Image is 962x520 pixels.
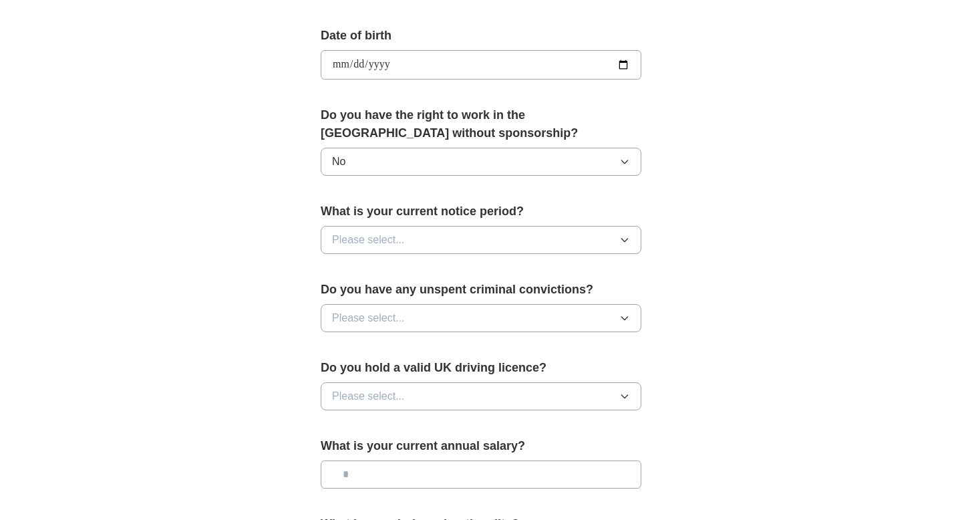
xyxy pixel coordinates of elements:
[321,382,641,410] button: Please select...
[321,226,641,254] button: Please select...
[321,27,641,45] label: Date of birth
[321,148,641,176] button: No
[332,154,345,170] span: No
[321,437,641,455] label: What is your current annual salary?
[321,304,641,332] button: Please select...
[321,203,641,221] label: What is your current notice period?
[321,359,641,377] label: Do you hold a valid UK driving licence?
[332,310,405,326] span: Please select...
[332,388,405,404] span: Please select...
[332,232,405,248] span: Please select...
[321,106,641,142] label: Do you have the right to work in the [GEOGRAPHIC_DATA] without sponsorship?
[321,281,641,299] label: Do you have any unspent criminal convictions?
